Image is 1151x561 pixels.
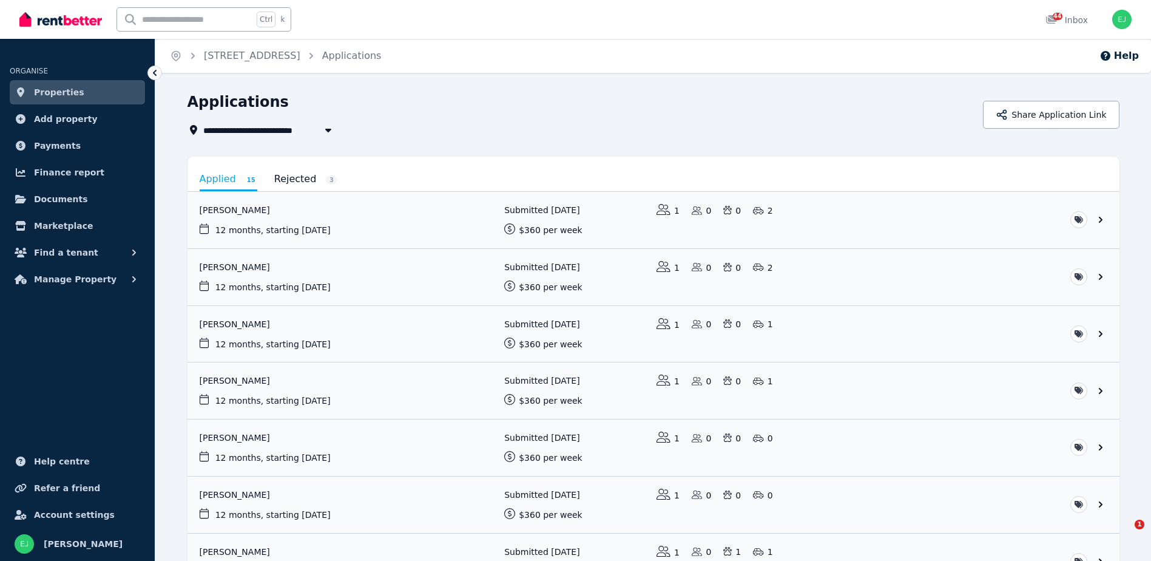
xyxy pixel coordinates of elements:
span: [PERSON_NAME] [44,537,123,551]
a: Refer a friend [10,476,145,500]
span: Properties [34,85,84,100]
iframe: Intercom live chat [1110,520,1139,549]
span: Add property [34,112,98,126]
span: Manage Property [34,272,116,287]
span: Documents [34,192,88,206]
span: Help centre [34,454,90,469]
img: Eileen Jacob [1112,10,1132,29]
span: Find a tenant [34,245,98,260]
a: View application: Elyse Pollock [187,192,1119,248]
span: Account settings [34,508,115,522]
a: Help centre [10,449,145,474]
a: View application: Jamie Kostic [187,477,1119,533]
span: Ctrl [257,12,275,27]
a: Finance report [10,160,145,185]
img: RentBetter [19,10,102,29]
a: Account settings [10,503,145,527]
a: Add property [10,107,145,131]
a: [STREET_ADDRESS] [204,50,300,61]
a: View application: Elyse Pollock [187,249,1119,305]
a: Payments [10,134,145,158]
nav: Breadcrumb [155,39,396,73]
span: 44 [1053,13,1062,20]
span: Finance report [34,165,104,180]
span: 15 [245,175,257,185]
button: Share Application Link [983,101,1119,129]
span: Payments [34,138,81,153]
h1: Applications [187,92,289,112]
button: Find a tenant [10,240,145,265]
a: View application: Ananya Mahadeva Sarma [187,420,1119,476]
span: Refer a friend [34,481,100,495]
a: Applied [200,169,257,191]
a: Properties [10,80,145,104]
div: Inbox [1045,14,1088,26]
a: Rejected [274,169,338,189]
a: Documents [10,187,145,211]
a: Marketplace [10,214,145,238]
img: Eileen Jacob [15,534,34,554]
a: Applications [322,50,382,61]
button: Manage Property [10,267,145,291]
span: ORGANISE [10,67,48,75]
a: View application: Tipu Sultan [187,306,1119,362]
a: View application: Elizabeth Sheedy [187,362,1119,419]
button: Help [1099,49,1139,63]
span: 1 [1135,520,1144,529]
span: Marketplace [34,219,93,233]
span: k [280,15,285,24]
span: 3 [325,175,337,185]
